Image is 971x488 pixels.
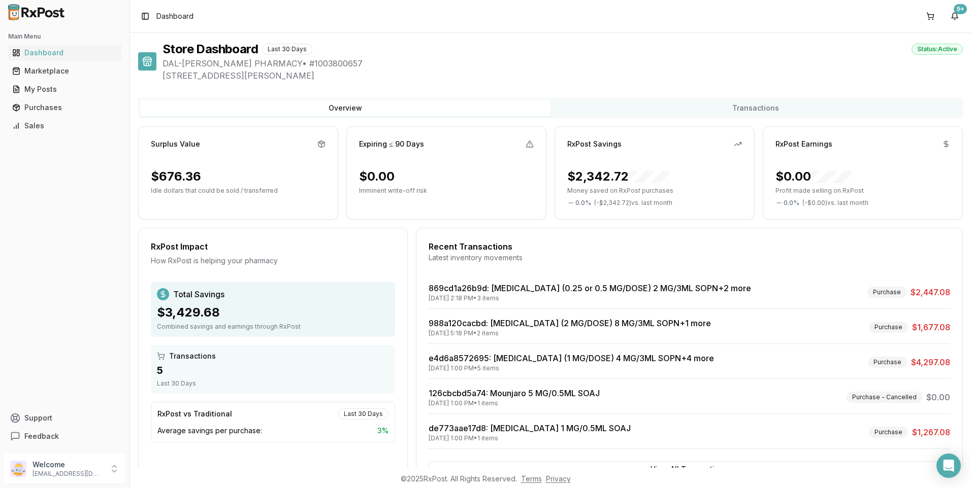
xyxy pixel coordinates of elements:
div: RxPost Impact [151,240,395,253]
div: Dashboard [12,48,117,58]
p: Imminent write-off risk [359,187,534,195]
span: 3 % [377,426,389,436]
div: Status: Active [912,44,963,55]
div: Surplus Value [151,139,200,149]
button: Marketplace [4,63,125,79]
div: $0.00 [775,168,852,185]
a: de773aae17d8: [MEDICAL_DATA] 1 MG/0.5ML SOAJ [429,423,631,433]
a: Dashboard [8,44,121,62]
div: $0.00 [359,168,395,185]
span: $1,267.08 [912,426,950,438]
div: How RxPost is helping your pharmacy [151,256,395,266]
span: 0.0 % [784,199,799,207]
div: Purchase - Cancelled [847,392,922,403]
a: Purchases [8,98,121,117]
img: RxPost Logo [4,4,69,20]
span: Feedback [24,431,59,441]
button: Overview [140,100,551,116]
button: View All Transactions [429,461,950,477]
div: RxPost Savings [567,139,622,149]
span: $2,447.08 [911,286,950,298]
div: Purchase [867,287,907,298]
div: Last 30 Days [157,379,389,388]
button: Sales [4,118,125,134]
span: [STREET_ADDRESS][PERSON_NAME] [163,69,963,82]
div: 9+ [954,4,967,14]
h2: Main Menu [8,32,121,41]
div: Latest inventory movements [429,253,950,263]
div: Purchase [869,427,908,438]
img: User avatar [10,461,26,477]
a: Marketplace [8,62,121,80]
div: Last 30 Days [262,44,312,55]
div: [DATE] 2:18 PM • 3 items [429,294,751,302]
span: Total Savings [173,288,224,300]
a: 126cbcbd5a74: Mounjaro 5 MG/0.5ML SOAJ [429,388,600,398]
div: [DATE] 1:00 PM • 1 items [429,434,631,442]
a: 869cd1a26b9d: [MEDICAL_DATA] (0.25 or 0.5 MG/DOSE) 2 MG/3ML SOPN+2 more [429,283,751,293]
span: Transactions [169,351,216,361]
span: Average savings per purchase: [157,426,262,436]
div: Combined savings and earnings through RxPost [157,323,389,331]
p: Money saved on RxPost purchases [567,187,742,195]
div: Purchase [868,357,907,368]
button: Support [4,409,125,427]
div: Purchases [12,102,117,113]
div: RxPost vs Traditional [157,409,232,419]
div: Marketplace [12,66,117,76]
a: Privacy [546,474,571,483]
div: [DATE] 5:18 PM • 2 items [429,329,711,337]
button: Dashboard [4,45,125,61]
div: Sales [12,121,117,131]
span: Dashboard [156,11,193,21]
div: $2,342.72 [567,168,669,185]
nav: breadcrumb [156,11,193,21]
div: Recent Transactions [429,240,950,253]
a: Sales [8,117,121,135]
div: [DATE] 1:00 PM • 1 items [429,399,600,407]
p: [EMAIL_ADDRESS][DOMAIN_NAME] [33,470,103,478]
h1: Store Dashboard [163,41,258,57]
p: Profit made selling on RxPost [775,187,950,195]
div: RxPost Earnings [775,139,832,149]
span: DAL-[PERSON_NAME] PHARMACY • # 1003800657 [163,57,963,69]
a: 988a120cacbd: [MEDICAL_DATA] (2 MG/DOSE) 8 MG/3ML SOPN+1 more [429,318,711,328]
div: Open Intercom Messenger [936,454,961,478]
div: My Posts [12,84,117,94]
p: Idle dollars that could be sold / transferred [151,187,326,195]
div: Last 30 Days [338,408,389,420]
button: Transactions [551,100,961,116]
button: 9+ [947,8,963,24]
span: 0.0 % [575,199,591,207]
div: Purchase [869,322,908,333]
span: ( - $2,342.72 ) vs. last month [594,199,672,207]
div: [DATE] 1:00 PM • 5 items [429,364,714,372]
div: 5 [157,363,389,377]
span: $1,677.08 [912,321,950,333]
button: My Posts [4,81,125,97]
span: ( - $0.00 ) vs. last month [802,199,868,207]
a: Terms [521,474,542,483]
div: Expiring ≤ 90 Days [359,139,424,149]
p: Welcome [33,460,103,470]
span: $4,297.08 [911,356,950,368]
a: My Posts [8,80,121,98]
a: e4d6a8572695: [MEDICAL_DATA] (1 MG/DOSE) 4 MG/3ML SOPN+4 more [429,353,714,363]
button: Feedback [4,427,125,445]
span: $0.00 [926,391,950,403]
button: Purchases [4,99,125,116]
div: $676.36 [151,168,201,185]
div: $3,429.68 [157,304,389,321]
